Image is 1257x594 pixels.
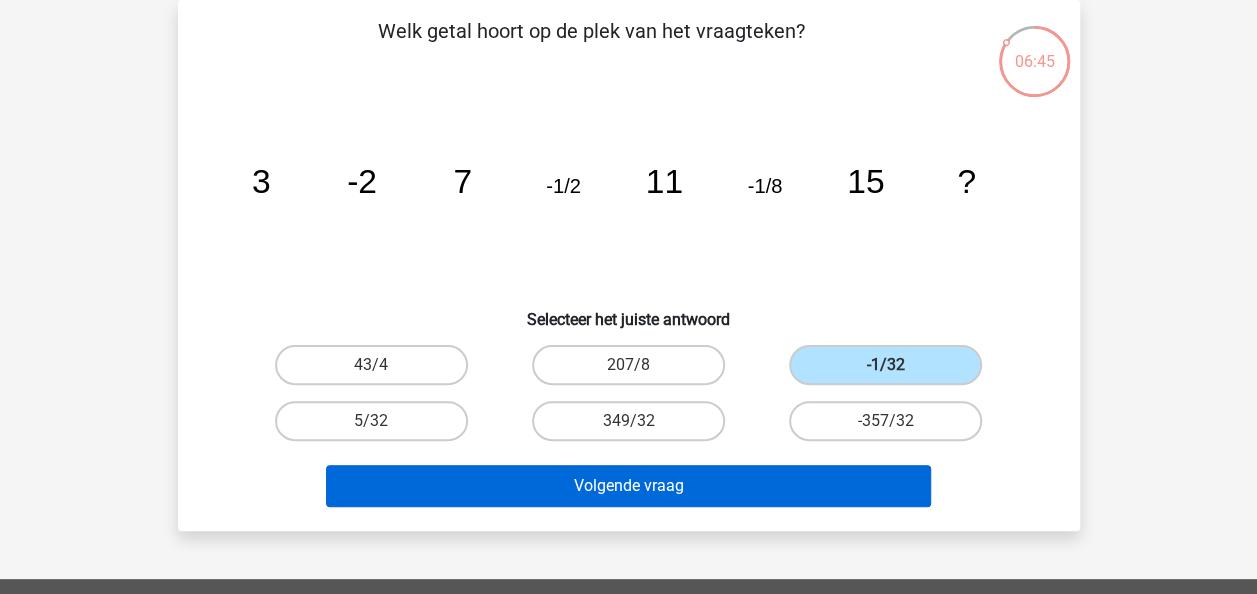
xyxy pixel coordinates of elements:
[789,345,982,385] label: -1/32
[957,163,976,200] tspan: ?
[532,401,725,441] label: 349/32
[251,163,270,200] tspan: 3
[645,163,682,200] tspan: 11
[747,175,782,197] tspan: -1/8
[789,401,982,441] label: -357/32
[546,175,581,197] tspan: -1/2
[532,345,725,385] label: 207/8
[347,163,377,200] tspan: -2
[275,345,468,385] label: 43/4
[847,163,884,200] tspan: 15
[210,16,973,76] p: Welk getal hoort op de plek van het vraagteken?
[210,294,1048,329] h6: Selecteer het juiste antwoord
[326,465,931,507] button: Volgende vraag
[453,163,472,200] tspan: 7
[997,24,1072,74] div: 06:45
[275,401,468,441] label: 5/32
